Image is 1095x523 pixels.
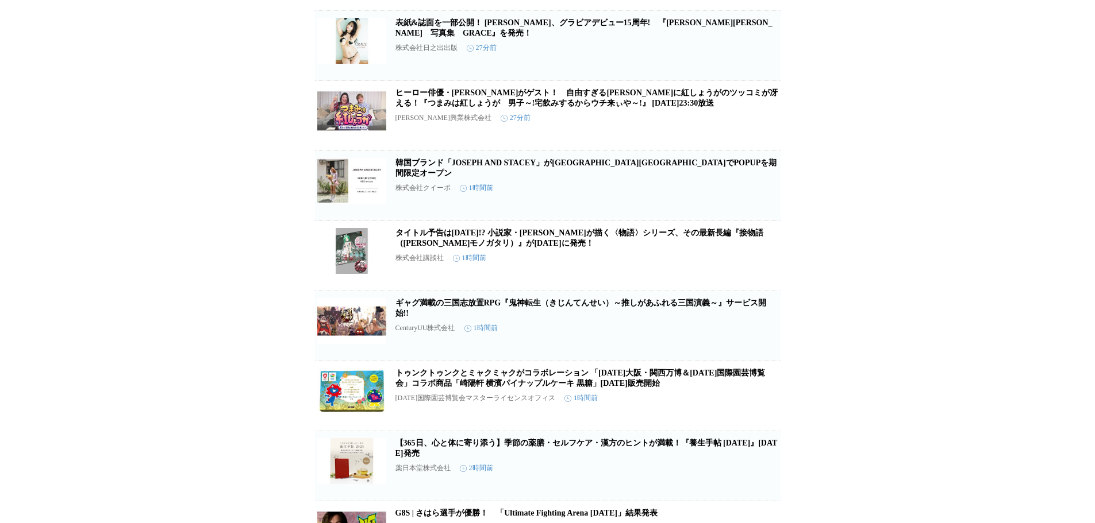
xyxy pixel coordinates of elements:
p: [PERSON_NAME]興業株式会社 [395,113,491,123]
a: 韓国ブランド「JOSEPH AND STACEY」が[GEOGRAPHIC_DATA][GEOGRAPHIC_DATA]でPOPUPを期間限定オープン [395,158,777,177]
p: 株式会社講談社 [395,253,444,263]
time: 27分前 [501,113,531,123]
img: タイトル予告は11年前!? 小説家・西尾維新が描く〈物語〉シリーズ、その最新長編『接物語（ツギモノガタリ）』が2025年10月16日に発売！ [317,228,386,274]
a: ギャグ満載の三国志放置RPG『鬼神転生（きじんてんせい）～推しがあふれる三国演義～』サービス開始!! [395,299,767,317]
img: ヒーロー俳優・平野宏周がゲスト！ 自由すぎる平野に紅しょうがのツッコミが冴える！『つまみは紅しょうが 男子～!宅飲みするからウチ来ぃや～!』 ９月20日（土）23:30放送 [317,88,386,134]
time: 2時間前 [460,463,493,473]
time: 1時間前 [453,253,486,263]
time: 27分前 [467,43,497,53]
a: ヒーロー俳優・[PERSON_NAME]がゲスト！ 自由すぎる[PERSON_NAME]に紅しょうがのツッコミが冴える！『つまみは紅しょうが 男子～!宅飲みするからウチ来ぃや～!』 [DATE]... [395,88,778,107]
img: 【365日、心と体に寄り添う】季節の薬膳・セルフケア・漢方のヒントが満載！『養生手帖 2026』9月16日（火）発売 [317,438,386,484]
p: [DATE]国際園芸博覧会マスターライセンスオフィス [395,393,556,403]
p: CenturyUU株式会社 [395,323,455,333]
time: 1時間前 [464,323,498,333]
a: 【365日、心と体に寄り添う】季節の薬膳・セルフケア・漢方のヒントが満載！『養生手帖 [DATE]』[DATE]発売 [395,439,778,458]
a: タイトル予告は[DATE]!? 小説家・[PERSON_NAME]が描く〈物語〉シリーズ、その最新長編『接物語（[PERSON_NAME]モノガタリ）』が[DATE]に発売！ [395,228,763,247]
img: トゥンクトゥンクとミャクミャクがコラボレーション 「2025年大阪・関西万博＆２０２７年国際園芸博覧会」コラボ商品「崎陽軒 横濱パイナップルケーキ 黒糖」2025年9月23日（火）販売開始 [317,368,386,414]
a: G8S | さはら選手が優勝！ 「Ultimate Fighting Arena [DATE]」結果発表 [395,509,658,517]
img: 表紙&誌面を一部公開！ 鈴木ふみ奈、グラビアデビュー15周年! 『鈴木ふみ奈 写真集 GRACE』を発売！ [317,18,386,64]
p: 薬日本堂株式会社 [395,463,451,473]
a: 表紙&誌面を一部公開！ [PERSON_NAME]、グラビアデビュー15周年! 『[PERSON_NAME][PERSON_NAME] 写真集 GRACE』を発売！ [395,18,773,37]
img: ギャグ満載の三国志放置RPG『鬼神転生（きじんてんせい）～推しがあふれる三国演義～』サービス開始!! [317,298,386,344]
a: トゥンクトゥンクとミャクミャクがコラボレーション 「[DATE]大阪・関西万博＆[DATE]国際園芸博覧会」コラボ商品「崎陽軒 横濱パイナップルケーキ 黒糖」[DATE]販売開始 [395,369,766,388]
img: 韓国ブランド「JOSEPH AND STACEY」が京王百貨店新宿店でPOPUPを期間限定オープン [317,158,386,204]
p: 株式会社クイーポ [395,183,451,193]
time: 1時間前 [460,183,493,193]
p: 株式会社日之出出版 [395,43,458,53]
time: 1時間前 [564,393,598,403]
